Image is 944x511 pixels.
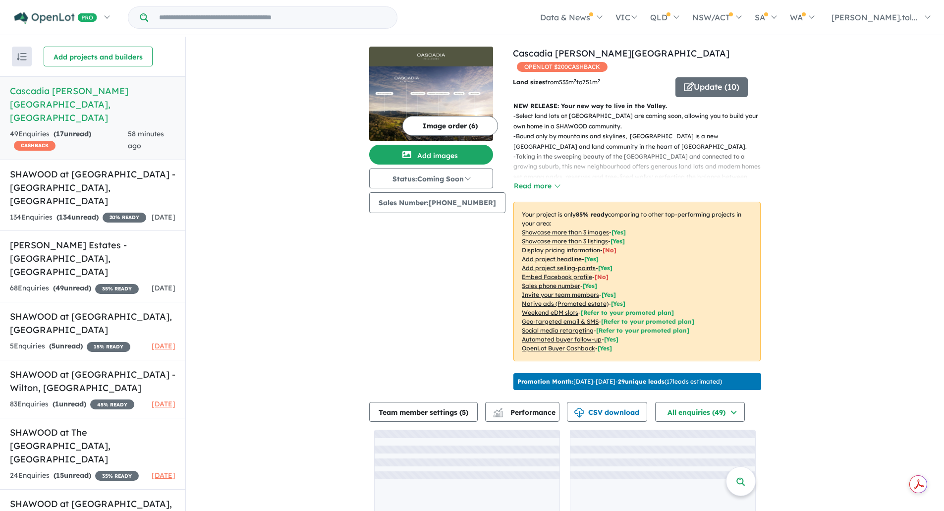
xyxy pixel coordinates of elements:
strong: ( unread) [54,471,91,480]
u: Showcase more than 3 listings [522,237,608,245]
span: 35 % READY [95,471,139,481]
strong: ( unread) [53,399,86,408]
span: 1 [55,399,59,408]
img: download icon [574,408,584,418]
u: Social media retargeting [522,327,594,334]
b: Land sizes [513,78,545,86]
img: bar-chart.svg [493,411,503,417]
span: [DATE] [152,213,175,222]
h5: [PERSON_NAME] Estates - [GEOGRAPHIC_DATA] , [GEOGRAPHIC_DATA] [10,238,175,279]
span: to [576,78,600,86]
span: 15 % READY [87,342,130,352]
a: Cascadia Calderwood - Calderwood LogoCascadia Calderwood - Calderwood [369,47,493,141]
div: 5 Enquir ies [10,341,130,352]
div: 24 Enquir ies [10,470,139,482]
u: Showcase more than 3 images [522,228,609,236]
button: Status:Coming Soon [369,169,493,188]
strong: ( unread) [53,284,91,292]
span: [ No ] [603,246,616,254]
b: 85 % ready [576,211,608,218]
button: Sales Number:[PHONE_NUMBER] [369,192,505,213]
b: Promotion Month: [517,378,573,385]
div: 49 Enquir ies [10,128,128,152]
span: 58 minutes ago [128,129,164,150]
button: Read more [513,180,560,192]
button: Add images [369,145,493,165]
div: 134 Enquir ies [10,212,146,224]
span: [ Yes ] [611,228,626,236]
span: [ Yes ] [611,237,625,245]
p: NEW RELEASE: Your new way to live in the Valley. [513,101,761,111]
span: 5 [462,408,466,417]
button: CSV download [567,402,647,422]
div: 83 Enquir ies [10,398,134,410]
u: Display pricing information [522,246,600,254]
button: Team member settings (5) [369,402,478,422]
img: Openlot PRO Logo White [14,12,97,24]
sup: 2 [574,78,576,83]
span: 49 [56,284,64,292]
img: Cascadia Calderwood - Calderwood Logo [373,51,489,62]
p: - Taking in the sweeping beauty of the [GEOGRAPHIC_DATA] and connected to a growing suburb, this ... [513,152,769,202]
u: Geo-targeted email & SMS [522,318,599,325]
button: Image order (6) [402,116,498,136]
u: Sales phone number [522,282,580,289]
u: 533 m [559,78,576,86]
span: [ Yes ] [583,282,597,289]
span: OPENLOT $ 200 CASHBACK [517,62,608,72]
p: Your project is only comparing to other top-performing projects in your area: - - - - - - - - - -... [513,202,761,361]
u: 751 m [582,78,600,86]
p: - Select land lots at [GEOGRAPHIC_DATA] are coming soon, allowing you to build your own home in a... [513,111,769,131]
span: [Yes] [611,300,625,307]
u: Add project selling-points [522,264,596,272]
span: [Refer to your promoted plan] [581,309,674,316]
span: [DATE] [152,284,175,292]
span: [PERSON_NAME].tol... [832,12,918,22]
span: [DATE] [152,471,175,480]
img: line-chart.svg [494,408,502,413]
u: Native ads (Promoted estate) [522,300,609,307]
button: Update (10) [675,77,748,97]
u: Weekend eDM slots [522,309,578,316]
img: sort.svg [17,53,27,60]
span: Performance [495,408,555,417]
span: CASHBACK [14,141,56,151]
b: 29 unique leads [618,378,665,385]
span: [ Yes ] [598,264,612,272]
u: Embed Facebook profile [522,273,592,281]
button: Add projects and builders [44,47,153,66]
span: [ Yes ] [602,291,616,298]
span: [ Yes ] [584,255,599,263]
button: Performance [485,402,559,422]
u: OpenLot Buyer Cashback [522,344,595,352]
p: from [513,77,668,87]
img: Cascadia Calderwood - Calderwood [369,66,493,141]
span: 15 [56,471,64,480]
h5: SHAWOOD at [GEOGRAPHIC_DATA] , [GEOGRAPHIC_DATA] [10,310,175,337]
u: Invite your team members [522,291,599,298]
span: [ No ] [595,273,609,281]
a: Cascadia [PERSON_NAME][GEOGRAPHIC_DATA] [513,48,729,59]
span: 20 % READY [103,213,146,223]
div: 68 Enquir ies [10,283,139,294]
span: [Refer to your promoted plan] [601,318,694,325]
strong: ( unread) [54,129,91,138]
sup: 2 [598,78,600,83]
h5: SHAWOOD at The [GEOGRAPHIC_DATA] , [GEOGRAPHIC_DATA] [10,426,175,466]
span: 45 % READY [90,399,134,409]
h5: SHAWOOD at [GEOGRAPHIC_DATA] - [GEOGRAPHIC_DATA] , [GEOGRAPHIC_DATA] [10,168,175,208]
span: [DATE] [152,341,175,350]
span: [DATE] [152,399,175,408]
p: - Bound only by mountains and skylines, [GEOGRAPHIC_DATA] is a new [GEOGRAPHIC_DATA] and land com... [513,131,769,152]
strong: ( unread) [49,341,83,350]
span: [Yes] [604,336,618,343]
strong: ( unread) [56,213,99,222]
button: All enquiries (49) [655,402,745,422]
span: [Refer to your promoted plan] [596,327,689,334]
u: Automated buyer follow-up [522,336,602,343]
h5: SHAWOOD at [GEOGRAPHIC_DATA] - Wilton , [GEOGRAPHIC_DATA] [10,368,175,395]
span: 5 [52,341,56,350]
p: [DATE] - [DATE] - ( 17 leads estimated) [517,377,722,386]
h5: Cascadia [PERSON_NAME][GEOGRAPHIC_DATA] , [GEOGRAPHIC_DATA] [10,84,175,124]
span: 17 [56,129,64,138]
